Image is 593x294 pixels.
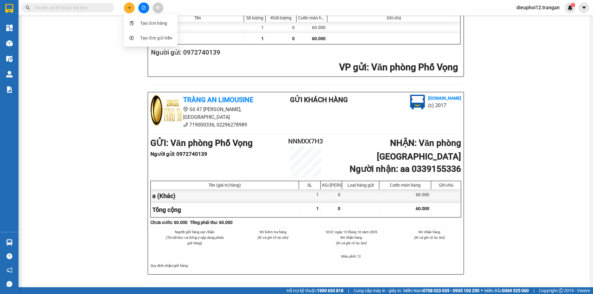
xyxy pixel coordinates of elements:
span: file-add [141,6,146,10]
span: 0 [338,206,340,211]
span: Miền Nam [403,287,479,294]
div: a (Khác) [151,189,299,203]
div: 0 [266,22,296,33]
b: GỬI : Văn phòng Phố Vọng [150,138,253,148]
b: Người gửi : 0972740139 [150,151,207,157]
button: plus [124,2,135,13]
span: copyright [559,288,563,293]
b: [DOMAIN_NAME] [428,96,461,101]
li: NV nhận hàng [398,229,461,235]
span: message [6,281,12,287]
span: Cung cấp máy in - giấy in: [354,287,402,294]
span: question-circle [6,253,12,259]
span: ⚪️ [481,289,483,292]
b: Tổng phải thu: 60.000 [190,220,233,225]
span: 1 [261,36,264,41]
i: (Kí và ghi rõ họ tên) [414,235,445,240]
button: caret-down [578,2,589,13]
img: solution-icon [6,86,13,93]
span: 60.000 [416,206,429,211]
div: 0 [321,189,342,203]
div: Số lượng [246,15,264,20]
span: aim [156,6,160,10]
div: Cước món hàng [298,15,326,20]
li: Người gửi hàng xác nhận [163,229,226,235]
span: plus [127,6,132,10]
li: NV kiểm tra hàng [241,229,305,235]
sup: 1 [571,3,575,7]
div: 60.000 [296,22,327,33]
span: 1 [572,3,574,7]
span: | [533,287,534,294]
img: icon-new-feature [567,5,573,10]
b: Chưa cước : 60.000 [150,220,187,225]
li: Số 47 [PERSON_NAME], [GEOGRAPHIC_DATA] [150,106,265,121]
span: VP gửi [339,62,367,72]
img: dashboard-icon [6,25,13,31]
span: search [26,6,30,10]
strong: 0708 023 035 - 0935 103 250 [423,288,479,293]
div: Loại hàng gửi [344,183,377,188]
button: file-add [138,2,149,13]
div: Tên (giá trị hàng) [152,183,297,188]
span: 0 [292,36,295,41]
img: logo.jpg [150,95,181,126]
input: Tìm tên, số ĐT hoặc mã đơn [34,4,107,11]
div: 1 [244,22,266,33]
li: (c) 2017 [428,101,461,109]
span: Tổng cộng [153,36,174,41]
strong: 1900 633 818 [317,288,343,293]
div: Tên [153,15,242,20]
span: phone [183,122,188,127]
i: (Kí và ghi rõ họ tên) [336,241,367,245]
span: dieuphoi12.trangan [511,4,565,11]
button: aim [153,2,163,13]
div: 60.000 [379,189,431,203]
div: Ghi chú [433,183,459,188]
span: Hỗ trợ kỹ thuật: [287,287,343,294]
img: warehouse-icon [6,239,13,246]
span: Miền Bắc [484,287,529,294]
b: Gửi khách hàng [290,96,348,104]
li: 10:07, ngày 13 tháng 10 năm 2025 [319,229,383,235]
span: caret-down [581,5,587,10]
li: Điều phối 12 [319,254,383,259]
div: 1 [299,189,321,203]
img: warehouse-icon [6,71,13,77]
div: Ghi chú [329,15,459,20]
div: Quy định nhận/gửi hàng : [150,263,461,268]
b: NHẬN : Văn phòng [GEOGRAPHIC_DATA] [377,138,461,162]
b: Tràng An Limousine [183,96,253,104]
li: NV nhận hàng [319,235,383,240]
img: warehouse-icon [6,40,13,47]
b: Người nhận : aa 0339155336 [350,164,461,174]
span: Tổng cộng [152,206,181,213]
img: warehouse-icon [6,56,13,62]
div: KG/[PERSON_NAME] [322,183,340,188]
span: | [348,287,349,294]
div: a (Khác) [151,22,244,33]
img: logo-vxr [5,4,13,13]
h2: NNMXX7H3 [280,136,332,147]
span: 60.000 [312,36,326,41]
span: 1 [316,206,319,211]
div: Khối lượng [267,15,295,20]
li: 719000336, 02296278989 [150,121,265,129]
h2: : Văn phòng Phố Vọng [151,61,458,74]
span: notification [6,267,12,273]
strong: 0369 525 060 [502,288,529,293]
i: (Tôi đã đọc và đồng ý nộp dung phiếu gửi hàng) [166,235,224,245]
div: Cước món hàng [381,183,429,188]
i: (Kí và ghi rõ họ tên) [257,235,288,240]
img: logo.jpg [410,95,425,110]
div: SL [301,183,319,188]
h2: Người gửi: 0972740139 [151,48,458,58]
span: environment [183,107,188,112]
